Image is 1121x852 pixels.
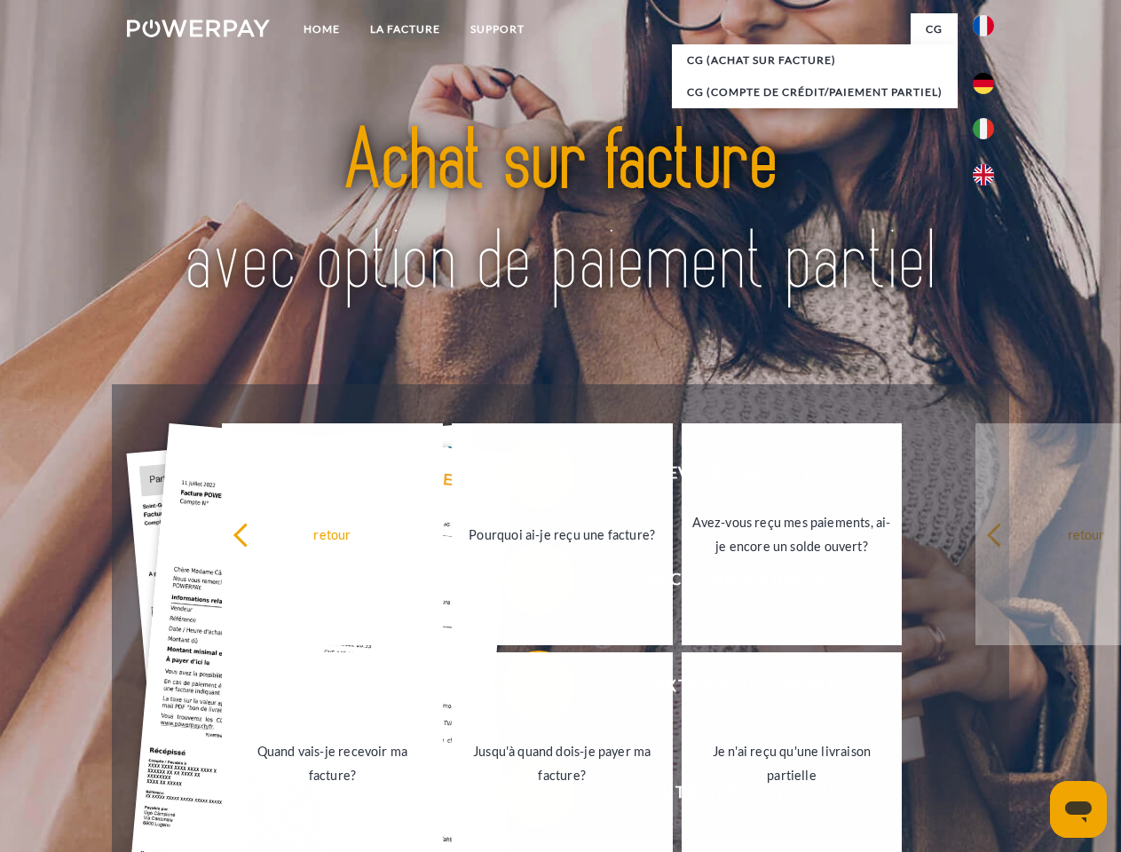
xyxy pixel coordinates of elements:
[973,73,994,94] img: de
[672,44,958,76] a: CG (achat sur facture)
[973,118,994,139] img: it
[233,739,432,787] div: Quand vais-je recevoir ma facture?
[462,739,662,787] div: Jusqu'à quand dois-je payer ma facture?
[911,13,958,45] a: CG
[288,13,355,45] a: Home
[1050,781,1107,838] iframe: Bouton de lancement de la fenêtre de messagerie
[672,76,958,108] a: CG (Compte de crédit/paiement partiel)
[455,13,540,45] a: Support
[170,85,951,340] img: title-powerpay_fr.svg
[462,522,662,546] div: Pourquoi ai-je reçu une facture?
[692,739,892,787] div: Je n'ai reçu qu'une livraison partielle
[973,15,994,36] img: fr
[127,20,270,37] img: logo-powerpay-white.svg
[682,423,903,645] a: Avez-vous reçu mes paiements, ai-je encore un solde ouvert?
[692,510,892,558] div: Avez-vous reçu mes paiements, ai-je encore un solde ouvert?
[233,522,432,546] div: retour
[355,13,455,45] a: LA FACTURE
[973,164,994,185] img: en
